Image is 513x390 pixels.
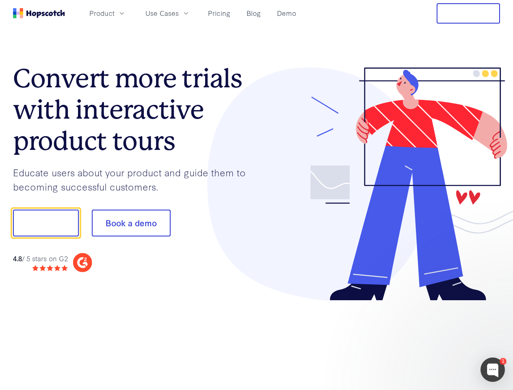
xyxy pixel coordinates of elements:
span: Use Cases [145,8,179,18]
button: Use Cases [141,6,195,20]
a: Demo [274,6,299,20]
strong: 4.8 [13,253,22,263]
h1: Convert more trials with interactive product tours [13,63,257,156]
button: Product [84,6,131,20]
a: Pricing [205,6,234,20]
span: Product [89,8,115,18]
a: Blog [243,6,264,20]
button: Book a demo [92,210,171,236]
div: 1 [500,358,507,365]
div: / 5 stars on G2 [13,253,68,264]
a: Home [13,8,65,18]
p: Educate users about your product and guide them to becoming successful customers. [13,165,257,193]
button: Show me! [13,210,79,236]
button: Free Trial [437,3,500,24]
